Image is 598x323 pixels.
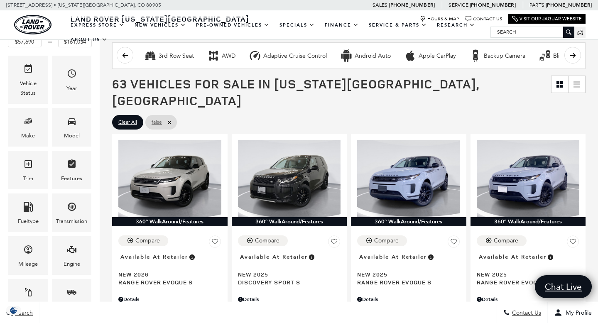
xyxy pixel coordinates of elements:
div: 360° WalkAround/Features [232,217,347,226]
span: Model [67,114,77,131]
a: [STREET_ADDRESS] • [US_STATE][GEOGRAPHIC_DATA], CO 80905 [6,2,161,8]
div: Blind Spot Monitor [539,49,551,62]
button: Android AutoAndroid Auto [336,47,395,64]
span: Make [23,114,33,131]
span: Bodystyle [67,285,77,302]
a: Available at RetailerNew 2026Range Rover Evoque S [118,251,221,286]
span: Land Rover [US_STATE][GEOGRAPHIC_DATA] [71,14,249,24]
div: FueltypeFueltype [8,193,48,232]
span: Available at Retailer [240,252,308,262]
a: Available at RetailerNew 2025Range Rover Evoque S [477,251,580,286]
span: Trim [23,157,33,174]
a: Pre-Owned Vehicles [191,18,274,32]
div: Compare [374,237,399,245]
span: Vehicle is in stock and ready for immediate delivery. Due to demand, availability is subject to c... [547,252,554,262]
span: Discovery Sport S [238,278,335,286]
div: Model [64,131,80,140]
div: 3rd Row Seat [144,49,157,62]
div: 360° WalkAround/Features [351,217,466,226]
span: Transmission [67,200,77,217]
a: Land Rover [US_STATE][GEOGRAPHIC_DATA] [66,14,254,24]
button: Save Vehicle [567,235,579,251]
span: Color [23,285,33,302]
button: Save Vehicle [448,235,460,251]
span: Engine [67,242,77,259]
img: 2025 LAND ROVER Discovery Sport S [238,140,341,217]
input: Maximum [58,37,92,47]
div: Engine [64,259,80,269]
span: Available at Retailer [479,252,547,262]
section: Click to Open Cookie Consent Modal [4,306,23,315]
span: New 2025 [357,270,454,278]
a: Contact Us [466,16,502,22]
div: ModelModel [52,108,91,147]
a: Service & Parts [364,18,432,32]
button: 3rd Row Seat3rd Row Seat [140,47,199,64]
span: Fueltype [23,200,33,217]
a: [PHONE_NUMBER] [470,2,516,8]
div: ColorColor [8,279,48,318]
div: Trim [23,174,33,183]
img: Land Rover [14,15,51,34]
span: false [152,117,162,127]
div: Pricing Details - Range Rover Evoque S [477,296,580,303]
div: Backup Camera [469,49,482,62]
div: YearYear [52,56,91,103]
a: [PHONE_NUMBER] [546,2,592,8]
span: My Profile [562,309,592,316]
button: Compare Vehicle [477,235,527,246]
span: Available at Retailer [359,252,427,262]
div: 360° WalkAround/Features [471,217,586,226]
input: Search [491,27,574,37]
a: Research [432,18,480,32]
div: Compare [135,237,160,245]
img: 2026 LAND ROVER Range Rover Evoque S [118,140,221,217]
a: Specials [274,18,320,32]
div: Compare [494,237,518,245]
button: scroll right [564,47,581,64]
div: Compare [255,237,279,245]
div: VehicleVehicle Status [8,56,48,103]
span: New 2026 [118,270,215,278]
span: Mileage [23,242,33,259]
button: AWDAWD [203,47,240,64]
a: Hours & Map [420,16,459,22]
button: Compare Vehicle [118,235,168,246]
div: Transmission [56,217,87,226]
span: Available at Retailer [120,252,188,262]
div: BodystyleBodystyle [52,279,91,318]
span: Chat Live [541,281,586,292]
span: Clear All [118,117,137,127]
span: Vehicle is in stock and ready for immediate delivery. Due to demand, availability is subject to c... [427,252,434,262]
span: Year [67,66,77,83]
span: Vehicle is in stock and ready for immediate delivery. Due to demand, availability is subject to c... [188,252,196,262]
div: AWD [207,49,220,62]
span: Features [67,157,77,174]
span: Parts [529,2,544,8]
span: New 2025 [477,270,573,278]
button: Apple CarPlayApple CarPlay [399,47,461,64]
div: Make [21,131,35,140]
div: 360° WalkAround/Features [112,217,228,226]
button: scroll left [117,47,133,64]
div: AWD [222,52,235,60]
a: Visit Our Jaguar Website [512,16,582,22]
img: 2025 LAND ROVER Range Rover Evoque S [357,140,460,217]
div: FeaturesFeatures [52,151,91,189]
input: Minimum [8,37,42,47]
div: Vehicle Status [15,79,42,97]
div: Pricing Details - Range Rover Evoque S [357,296,460,303]
a: Chat Live [535,275,592,298]
nav: Main Navigation [66,18,490,47]
div: Adaptive Cruise Control [249,49,261,62]
div: TransmissionTransmission [52,193,91,232]
div: EngineEngine [52,236,91,275]
img: 2025 LAND ROVER Range Rover Evoque S [477,140,580,217]
a: Finance [320,18,364,32]
span: 63 Vehicles for Sale in [US_STATE][GEOGRAPHIC_DATA], [GEOGRAPHIC_DATA] [112,75,479,109]
a: Available at RetailerNew 2025Range Rover Evoque S [357,251,460,286]
span: Range Rover Evoque S [357,278,454,286]
div: Mileage [18,259,38,269]
div: Features [61,174,82,183]
div: Adaptive Cruise Control [263,52,327,60]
